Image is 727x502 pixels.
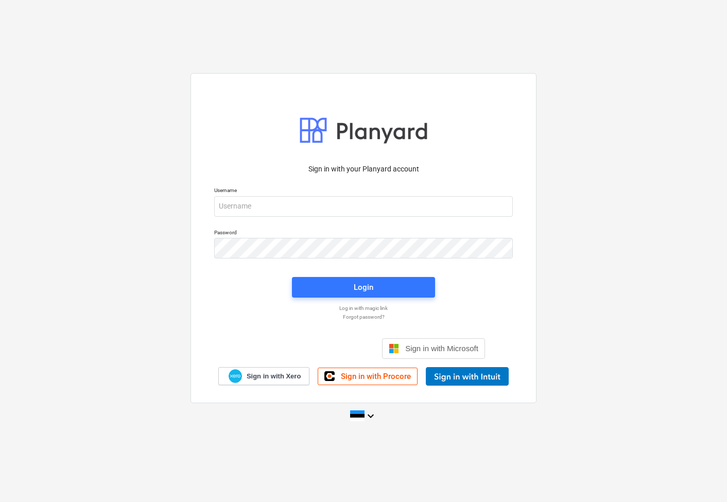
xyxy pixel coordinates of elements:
i: keyboard_arrow_down [365,410,377,422]
button: Login [292,277,435,298]
span: Sign in with Procore [341,372,411,381]
div: Login [354,281,373,294]
a: Log in with magic link [209,305,518,311]
iframe: Sisselogimine Google'i nupu abil [237,337,379,360]
img: Xero logo [229,369,242,383]
input: Username [214,196,513,217]
a: Sign in with Xero [218,367,310,385]
div: Logi sisse Google’i kontoga. Avaneb uuel vahelehel [242,337,374,360]
span: Sign in with Microsoft [405,344,478,353]
p: Password [214,229,513,238]
p: Sign in with your Planyard account [214,164,513,175]
p: Username [214,187,513,196]
a: Forgot password? [209,314,518,320]
a: Sign in with Procore [318,368,418,385]
img: Microsoft logo [389,343,399,354]
span: Sign in with Xero [247,372,301,381]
